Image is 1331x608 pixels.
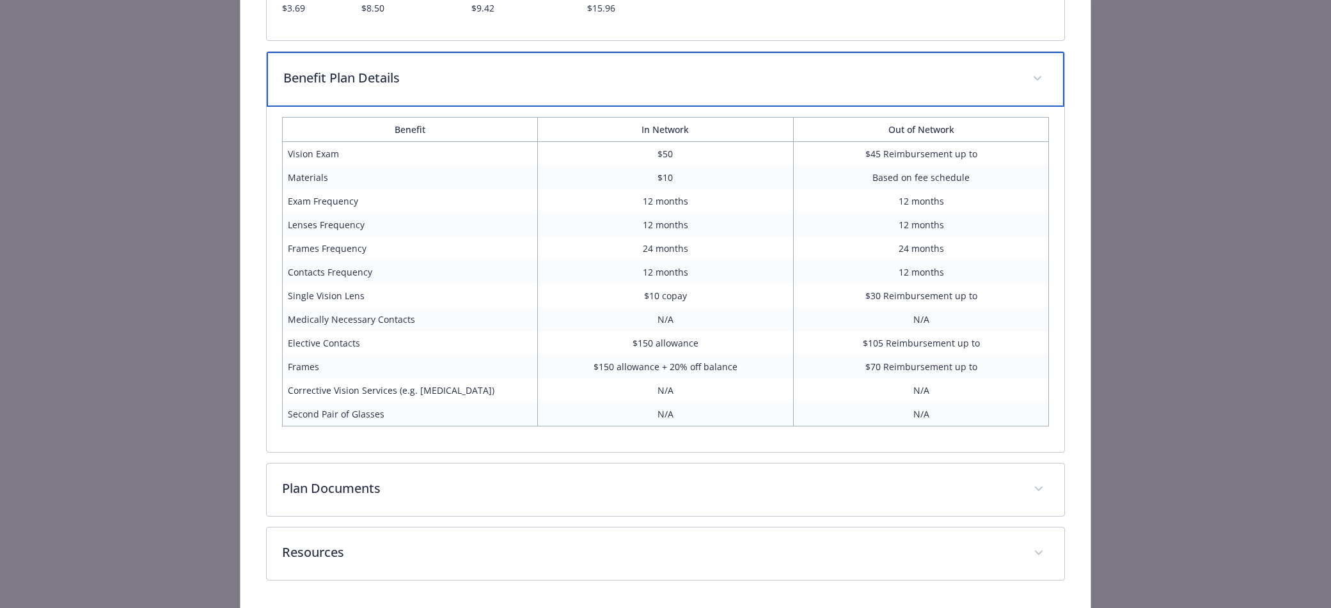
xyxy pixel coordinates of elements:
td: Vision Exam [282,141,538,166]
td: $70 Reimbursement up to [793,355,1049,378]
td: 24 months [538,237,794,260]
td: $30 Reimbursement up to [793,284,1049,308]
td: $50 [538,141,794,166]
td: Frames Frequency [282,237,538,260]
th: Out of Network [793,117,1049,141]
td: N/A [538,308,794,331]
td: 12 months [793,260,1049,284]
td: N/A [793,308,1049,331]
p: $15.96 [587,1,678,15]
td: $10 [538,166,794,189]
td: 12 months [538,189,794,213]
td: 24 months [793,237,1049,260]
p: Benefit Plan Details [283,68,1018,88]
td: Second Pair of Glasses [282,402,538,426]
td: N/A [793,402,1049,426]
td: $10 copay [538,284,794,308]
td: N/A [538,378,794,402]
td: Single Vision Lens [282,284,538,308]
td: $150 allowance + 20% off balance [538,355,794,378]
td: Materials [282,166,538,189]
td: $150 allowance [538,331,794,355]
td: Elective Contacts [282,331,538,355]
p: $8.50 [361,1,456,15]
div: Benefit Plan Details [267,107,1065,452]
th: In Network [538,117,794,141]
td: N/A [793,378,1049,402]
p: $9.42 [471,1,572,15]
td: 12 months [793,213,1049,237]
td: Medically Necessary Contacts [282,308,538,331]
td: $45 Reimbursement up to [793,141,1049,166]
td: Based on fee schedule [793,166,1049,189]
td: Lenses Frequency [282,213,538,237]
td: 12 months [538,213,794,237]
td: N/A [538,402,794,426]
div: Benefit Plan Details [267,52,1065,107]
td: $105 Reimbursement up to [793,331,1049,355]
p: Plan Documents [282,479,1019,498]
td: Corrective Vision Services (e.g. [MEDICAL_DATA]) [282,378,538,402]
td: Exam Frequency [282,189,538,213]
th: Benefit [282,117,538,141]
div: Resources [267,527,1065,580]
td: 12 months [793,189,1049,213]
td: 12 months [538,260,794,284]
td: Frames [282,355,538,378]
p: $3.69 [282,1,346,15]
td: Contacts Frequency [282,260,538,284]
div: Plan Documents [267,464,1065,516]
p: Resources [282,543,1019,562]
